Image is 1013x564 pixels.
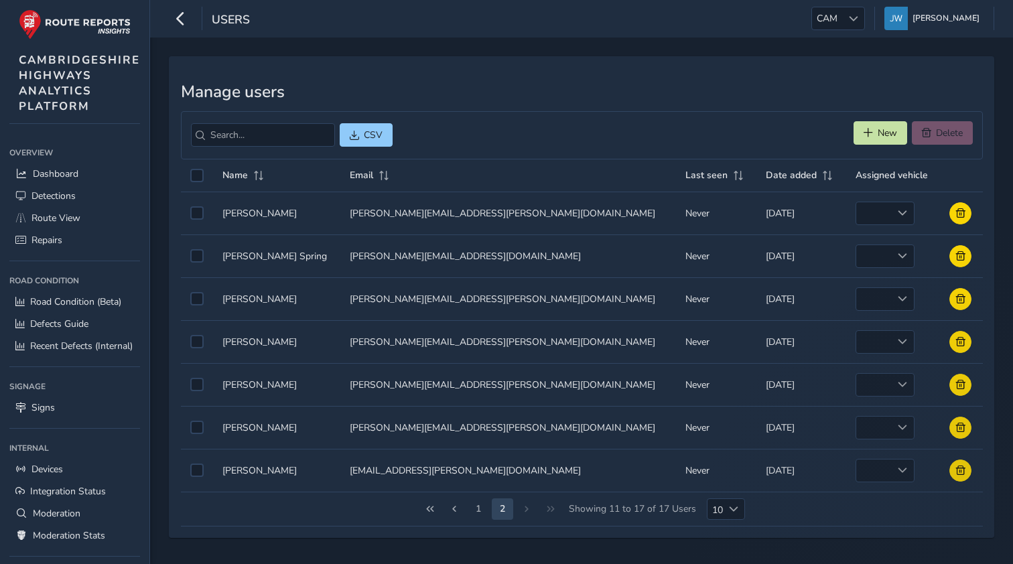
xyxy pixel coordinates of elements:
[9,185,140,207] a: Detections
[676,406,756,449] td: Never
[676,234,756,277] td: Never
[812,7,842,29] span: CAM
[468,498,489,520] button: Page 2
[9,163,140,185] a: Dashboard
[9,524,140,547] a: Moderation Stats
[30,295,121,308] span: Road Condition (Beta)
[181,82,983,102] h3: Manage users
[31,401,55,414] span: Signs
[190,464,204,477] div: Select auth0|689a0d496e5ed93c0285a694
[340,449,676,492] td: [EMAIL_ADDRESS][PERSON_NAME][DOMAIN_NAME]
[9,291,140,313] a: Road Condition (Beta)
[676,449,756,492] td: Never
[190,292,204,305] div: Select auth0|689a0d9c4b9023d3aae09602
[723,499,745,519] div: Choose
[212,11,250,30] span: Users
[340,277,676,320] td: [PERSON_NAME][EMAIL_ADDRESS][PERSON_NAME][DOMAIN_NAME]
[685,169,728,182] span: Last seen
[190,249,204,263] div: Select auth0|689a0efb8d17715947c3e9e4
[30,318,88,330] span: Defects Guide
[9,207,140,229] a: Route View
[756,277,846,320] td: [DATE]
[967,518,1000,551] iframe: Intercom live chat
[444,498,465,520] button: Previous Page
[756,406,846,449] td: [DATE]
[913,7,980,30] span: [PERSON_NAME]
[213,406,340,449] td: [PERSON_NAME]
[856,169,928,182] span: Assigned vehicle
[756,192,846,234] td: [DATE]
[756,363,846,406] td: [DATE]
[31,190,76,202] span: Detections
[756,234,846,277] td: [DATE]
[9,335,140,357] a: Recent Defects (Internal)
[676,363,756,406] td: Never
[340,123,393,147] button: CSV
[492,498,513,520] button: Page 3
[854,121,907,145] button: New
[340,363,676,406] td: [PERSON_NAME][EMAIL_ADDRESS][PERSON_NAME][DOMAIN_NAME]
[31,212,80,224] span: Route View
[30,340,133,352] span: Recent Defects (Internal)
[9,229,140,251] a: Repairs
[222,169,248,182] span: Name
[213,192,340,234] td: [PERSON_NAME]
[213,449,340,492] td: [PERSON_NAME]
[213,363,340,406] td: [PERSON_NAME]
[213,234,340,277] td: [PERSON_NAME] Spring
[878,127,897,139] span: New
[766,169,817,182] span: Date added
[564,498,701,520] span: Showing 11 to 17 of 17 Users
[364,129,383,141] span: CSV
[190,335,204,348] div: Select auth0|689a0d878d17715947c3e88e
[213,320,340,363] td: [PERSON_NAME]
[756,449,846,492] td: [DATE]
[350,169,373,182] span: Email
[19,52,140,114] span: CAMBRIDGESHIRE HIGHWAYS ANALYTICS PLATFORM
[190,421,204,434] div: Select auth0|689a0d584b9023d3aae095c7
[884,7,984,30] button: [PERSON_NAME]
[33,507,80,520] span: Moderation
[884,7,908,30] img: diamond-layout
[756,320,846,363] td: [DATE]
[676,277,756,320] td: Never
[9,397,140,419] a: Signs
[340,234,676,277] td: [PERSON_NAME][EMAIL_ADDRESS][DOMAIN_NAME]
[340,320,676,363] td: [PERSON_NAME][EMAIL_ADDRESS][PERSON_NAME][DOMAIN_NAME]
[31,463,63,476] span: Devices
[190,378,204,391] div: Select auth0|689a0d666e5ed93c0285a6b4
[213,277,340,320] td: [PERSON_NAME]
[9,313,140,335] a: Defects Guide
[190,206,204,220] div: Select auth0|689a0f064b9023d3aae09759
[31,234,62,246] span: Repairs
[9,271,140,291] div: Road Condition
[9,502,140,524] a: Moderation
[340,192,676,234] td: [PERSON_NAME][EMAIL_ADDRESS][PERSON_NAME][DOMAIN_NAME]
[19,9,131,40] img: rr logo
[419,498,441,520] button: First Page
[30,485,106,498] span: Integration Status
[9,143,140,163] div: Overview
[340,406,676,449] td: [PERSON_NAME][EMAIL_ADDRESS][PERSON_NAME][DOMAIN_NAME]
[9,376,140,397] div: Signage
[9,438,140,458] div: Internal
[9,458,140,480] a: Devices
[33,529,105,542] span: Moderation Stats
[676,320,756,363] td: Never
[9,480,140,502] a: Integration Status
[191,123,335,147] input: Search...
[707,499,723,519] span: 10
[676,192,756,234] td: Never
[33,167,78,180] span: Dashboard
